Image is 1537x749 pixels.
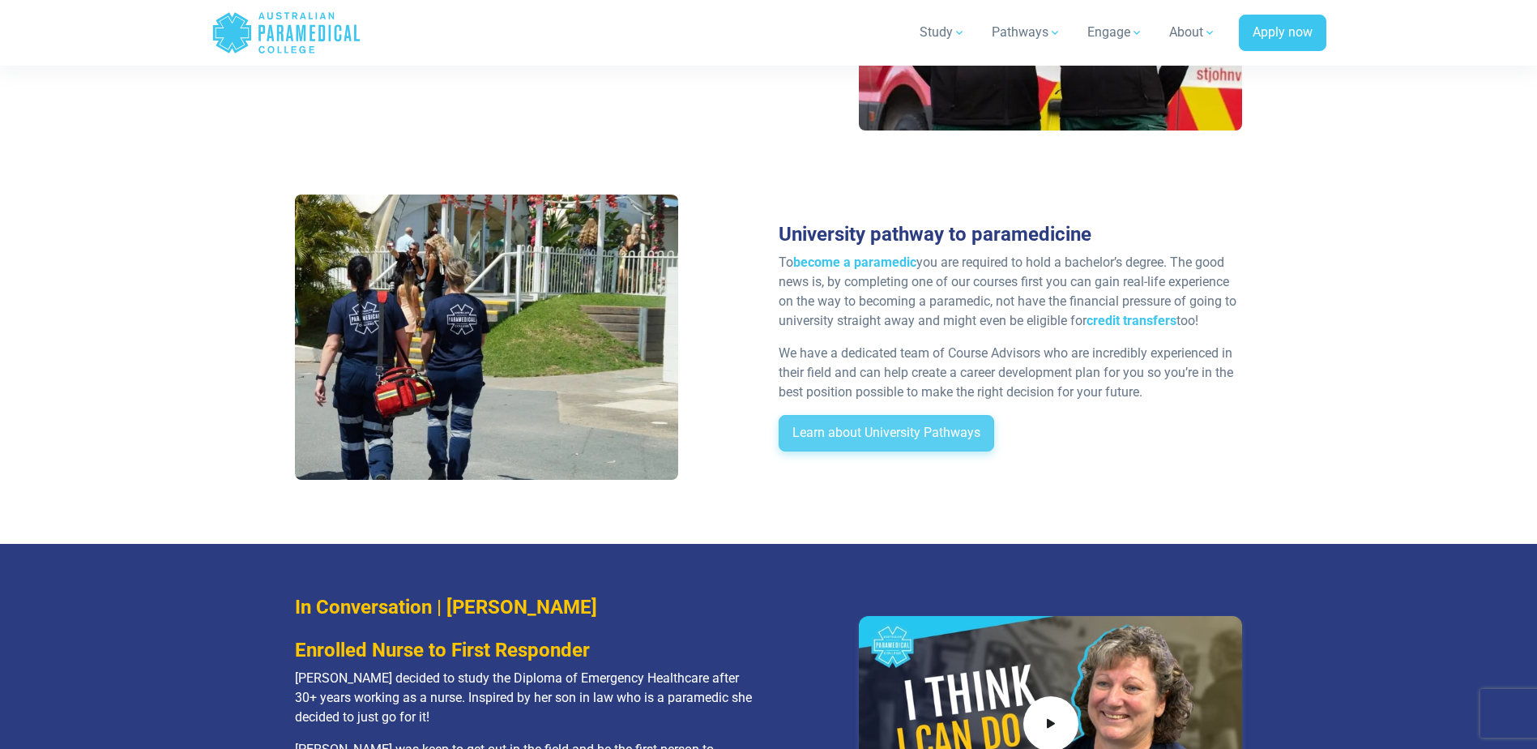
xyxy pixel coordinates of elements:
p: We have a dedicated team of Course Advisors who are incredibly experienced in their field and can... [779,344,1243,402]
a: Learn about University Pathways [779,415,994,452]
a: credit transfers [1087,313,1176,328]
h3: Enrolled Nurse to First Responder [295,639,759,662]
h3: In Conversation | [PERSON_NAME] [295,596,759,619]
p: To you are required to hold a bachelor’s degree. The good news is, by completing one of our cours... [779,253,1243,331]
a: Pathways [982,10,1071,55]
a: Engage [1078,10,1153,55]
a: become a paramedic [793,255,916,270]
p: [PERSON_NAME] decided to study the Diploma of Emergency Healthcare after 30+ years working as a n... [295,669,759,727]
a: Australian Paramedical College [211,6,361,59]
a: About [1159,10,1226,55]
a: Study [910,10,976,55]
h3: University pathway to paramedicine [779,223,1243,246]
a: Apply now [1239,15,1326,52]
